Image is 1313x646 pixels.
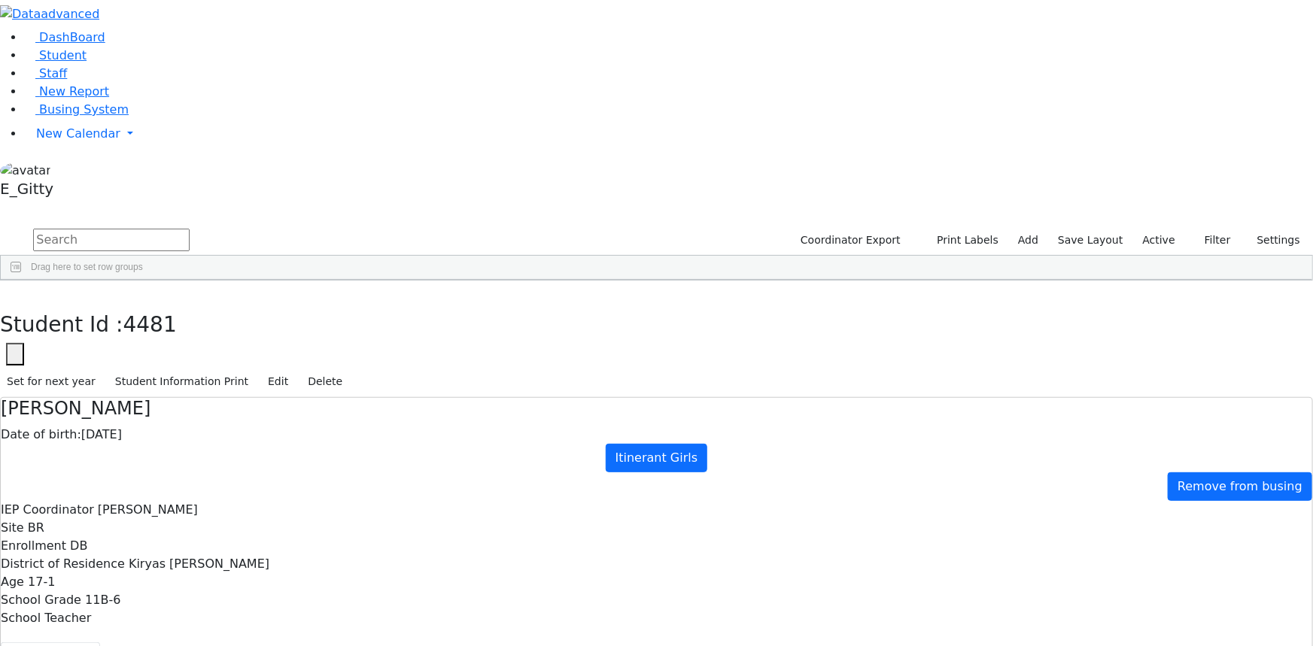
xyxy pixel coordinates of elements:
[919,229,1005,252] button: Print Labels
[24,84,109,99] a: New Report
[1168,472,1312,501] a: Remove from busing
[791,229,907,252] button: Coordinator Export
[1,501,94,519] label: IEP Coordinator
[70,538,87,553] span: DB
[1011,229,1045,252] a: Add
[1,519,24,537] label: Site
[24,119,1313,149] a: New Calendar
[1185,229,1238,252] button: Filter
[301,370,349,393] button: Delete
[1238,229,1307,252] button: Settings
[98,502,198,517] span: [PERSON_NAME]
[24,102,129,117] a: Busing System
[36,126,120,141] span: New Calendar
[24,66,67,80] a: Staff
[39,102,129,117] span: Busing System
[24,48,87,62] a: Student
[28,520,44,535] span: BR
[123,312,177,337] span: 4481
[39,66,67,80] span: Staff
[1,609,91,627] label: School Teacher
[31,262,143,272] span: Drag here to set row groups
[24,30,105,44] a: DashBoard
[1,426,1312,444] div: [DATE]
[1,591,81,609] label: School Grade
[28,575,55,589] span: 17-1
[39,30,105,44] span: DashBoard
[1,537,66,555] label: Enrollment
[108,370,255,393] button: Student Information Print
[606,444,708,472] a: Itinerant Girls
[129,557,269,571] span: Kiryas [PERSON_NAME]
[1178,479,1302,493] span: Remove from busing
[1136,229,1182,252] label: Active
[85,593,120,607] span: 11B-6
[261,370,295,393] button: Edit
[39,84,109,99] span: New Report
[1,398,1312,420] h4: [PERSON_NAME]
[1,573,24,591] label: Age
[33,229,190,251] input: Search
[1051,229,1129,252] button: Save Layout
[39,48,87,62] span: Student
[1,555,125,573] label: District of Residence
[1,426,81,444] label: Date of birth:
